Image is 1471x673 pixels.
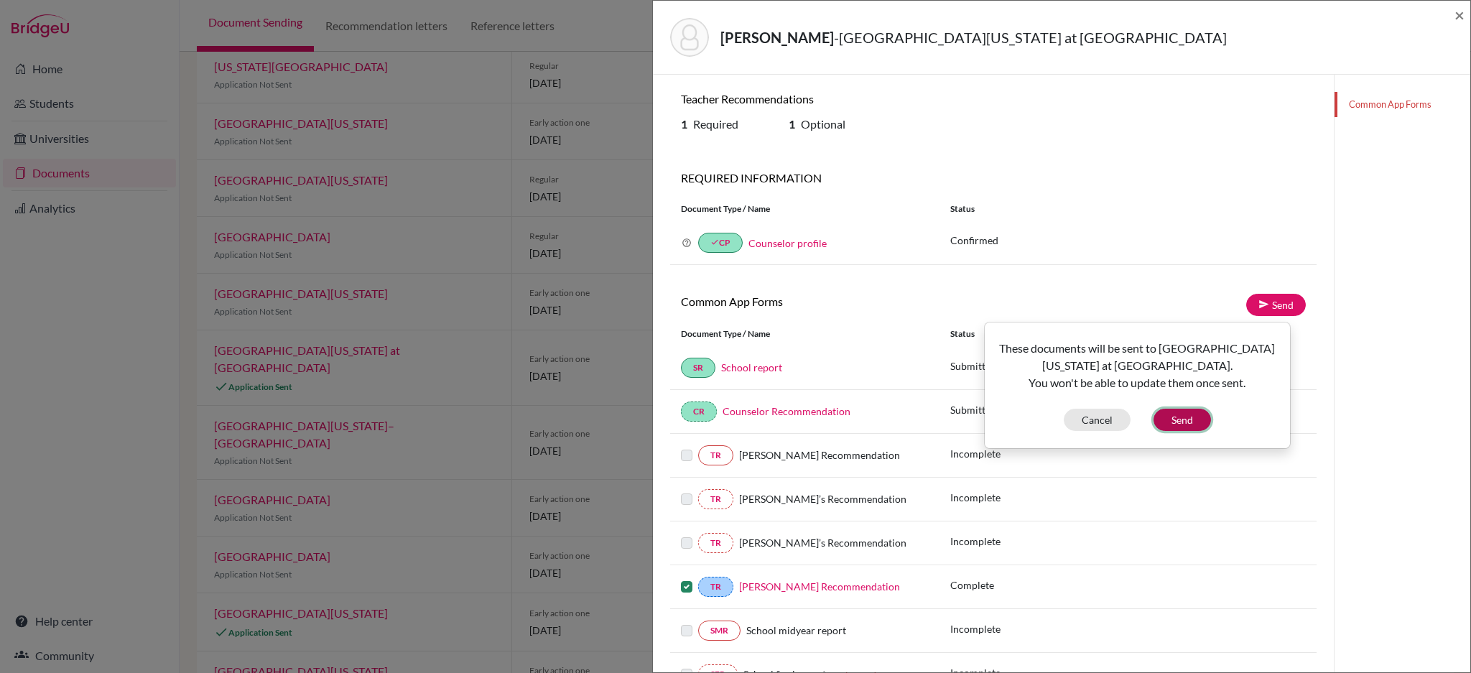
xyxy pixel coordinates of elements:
a: TR [698,445,733,465]
span: - [GEOGRAPHIC_DATA][US_STATE] at [GEOGRAPHIC_DATA] [834,29,1227,46]
p: Submitted on [950,402,1041,417]
strong: [PERSON_NAME] [720,29,834,46]
div: Document Type / Name [670,203,939,215]
button: Cancel [1064,409,1131,431]
div: Status [939,328,1317,340]
a: Counselor profile [748,237,827,249]
a: doneCP [698,233,743,253]
a: Common App Forms [1335,92,1470,117]
p: Complete [950,577,994,593]
div: Status [939,203,1317,215]
button: Close [1454,6,1465,24]
span: [PERSON_NAME]’s Recommendation [739,493,906,505]
div: Send [984,322,1291,449]
a: TR [698,577,733,597]
div: Document Type / Name [670,328,939,340]
a: Counselor Recommendation [723,405,850,417]
i: done [710,238,719,246]
p: These documents will be sent to [GEOGRAPHIC_DATA][US_STATE] at [GEOGRAPHIC_DATA]. You won't be ab... [996,340,1279,391]
p: Confirmed [950,233,1306,248]
h6: Common App Forms [681,294,983,308]
p: Incomplete [950,446,1001,461]
span: School midyear report [746,624,846,636]
a: Send [1246,294,1306,316]
button: Send [1154,409,1211,431]
a: TR [698,489,733,509]
span: Optional [801,117,845,131]
a: School report [721,361,782,373]
span: [PERSON_NAME] Recommendation [739,449,900,461]
a: [PERSON_NAME] Recommendation [739,580,900,593]
a: SR [681,358,715,378]
a: TR [698,533,733,553]
span: [PERSON_NAME]’s Recommendation [739,537,906,549]
a: CR [681,402,717,422]
a: SMR [698,621,741,641]
b: 1 [681,117,687,131]
h6: REQUIRED INFORMATION [670,171,1317,185]
h6: Teacher Recommendations [681,92,983,106]
p: Incomplete [950,621,1001,636]
span: Required [693,117,738,131]
span: × [1454,4,1465,25]
p: Incomplete [950,490,1001,505]
p: Submitted on [950,358,1041,373]
p: Incomplete [950,534,1001,549]
b: 1 [789,117,795,131]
